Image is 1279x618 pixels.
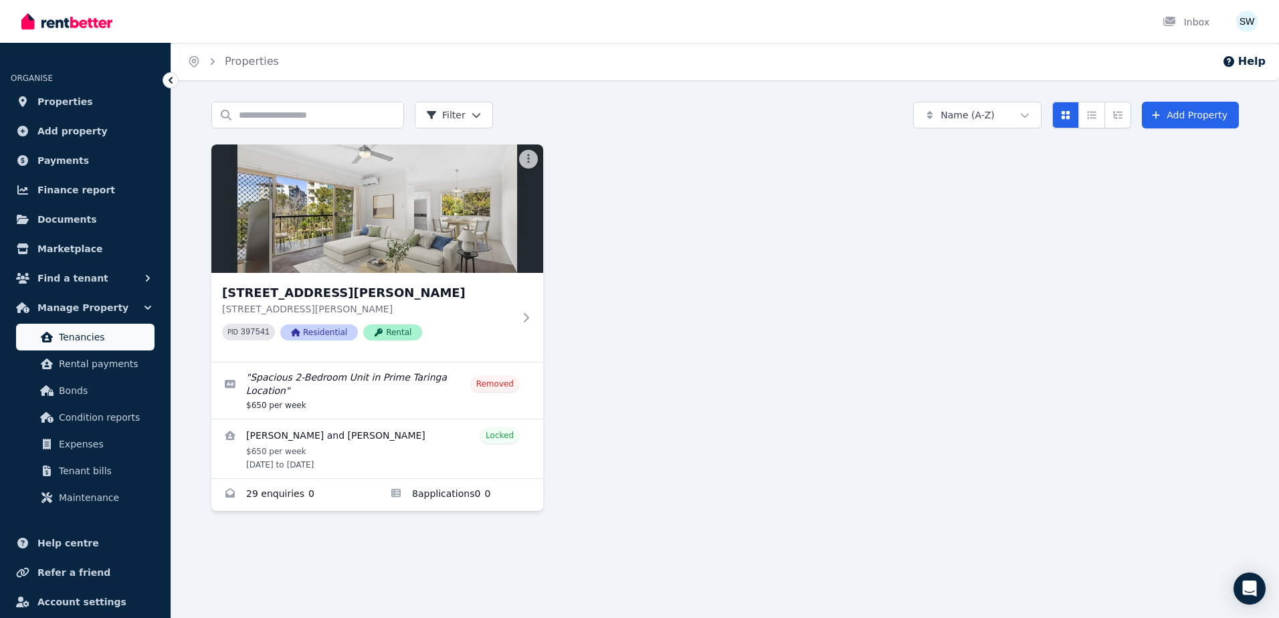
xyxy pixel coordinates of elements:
a: Edit listing: Spacious 2-Bedroom Unit in Prime Taringa Location [211,363,543,419]
a: Tenancies [16,324,155,350]
span: Account settings [37,594,126,610]
button: Compact list view [1078,102,1105,128]
span: Residential [280,324,358,340]
a: Expenses [16,431,155,457]
a: Applications for Unit 8/162 Swann Rd, Taringa [377,479,543,511]
a: Payments [11,147,160,174]
a: Condition reports [16,404,155,431]
span: Tenant bills [59,463,149,479]
h3: [STREET_ADDRESS][PERSON_NAME] [222,284,514,302]
button: Find a tenant [11,265,160,292]
span: Help centre [37,535,99,551]
span: Payments [37,152,89,169]
span: Add property [37,123,108,139]
a: Properties [225,55,279,68]
a: Help centre [11,530,160,556]
img: RentBetter [21,11,112,31]
span: Filter [426,108,466,122]
a: Marketplace [11,235,160,262]
span: Find a tenant [37,270,108,286]
span: Tenancies [59,329,149,345]
a: Tenant bills [16,457,155,484]
button: Filter [415,102,493,128]
a: View details for Amity Fricker and Jessica Perchman [211,419,543,478]
a: Properties [11,88,160,115]
a: Documents [11,206,160,233]
a: Rental payments [16,350,155,377]
span: Refer a friend [37,564,110,581]
a: Unit 8/162 Swann Rd, Taringa[STREET_ADDRESS][PERSON_NAME][STREET_ADDRESS][PERSON_NAME]PID 397541R... [211,144,543,362]
span: Finance report [37,182,115,198]
img: Sam Watson [1236,11,1258,32]
a: Add property [11,118,160,144]
button: Manage Property [11,294,160,321]
button: Name (A-Z) [913,102,1042,128]
div: View options [1052,102,1131,128]
button: Card view [1052,102,1079,128]
span: Maintenance [59,490,149,506]
a: Account settings [11,589,160,615]
span: Rental payments [59,356,149,372]
button: Expanded list view [1104,102,1131,128]
span: Expenses [59,436,149,452]
span: Manage Property [37,300,128,316]
span: Condition reports [59,409,149,425]
button: Help [1222,54,1266,70]
a: Bonds [16,377,155,404]
img: Unit 8/162 Swann Rd, Taringa [211,144,543,273]
div: Inbox [1163,15,1209,29]
span: Properties [37,94,93,110]
small: PID [227,328,238,336]
span: Documents [37,211,97,227]
div: Open Intercom Messenger [1234,573,1266,605]
button: More options [519,150,538,169]
a: Finance report [11,177,160,203]
span: Bonds [59,383,149,399]
a: Refer a friend [11,559,160,586]
span: Name (A-Z) [941,108,995,122]
nav: Breadcrumb [171,43,295,80]
a: Maintenance [16,484,155,511]
a: Enquiries for Unit 8/162 Swann Rd, Taringa [211,479,377,511]
span: Rental [363,324,422,340]
p: [STREET_ADDRESS][PERSON_NAME] [222,302,514,316]
span: Marketplace [37,241,102,257]
code: 397541 [241,328,270,337]
a: Add Property [1142,102,1239,128]
span: ORGANISE [11,74,53,83]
